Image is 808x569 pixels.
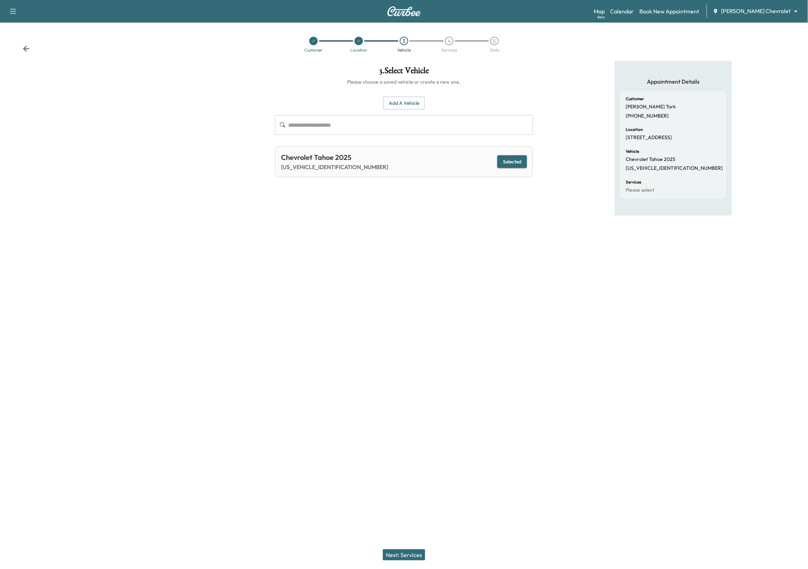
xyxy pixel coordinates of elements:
p: Chevrolet Tahoe 2025 [626,156,676,163]
a: Calendar [610,7,634,16]
button: Next: Services [383,549,425,561]
h6: Services [626,180,642,184]
p: [PERSON_NAME] Tork [626,104,676,110]
div: Customer [305,48,323,52]
div: Vehicle [397,48,411,52]
img: Curbee Logo [387,6,421,16]
p: [US_VEHICLE_IDENTIFICATION_NUMBER] [626,165,723,172]
h6: Location [626,127,643,132]
h6: Customer [626,97,644,101]
h5: Appointment Details [620,78,726,85]
div: Back [23,45,30,52]
a: MapBeta [594,7,605,16]
p: Please select [626,187,655,193]
p: [STREET_ADDRESS] [626,134,672,141]
div: 4 [445,37,453,45]
div: Date [490,48,499,52]
div: Location [350,48,367,52]
div: Services [441,48,457,52]
h6: Vehicle [626,149,639,154]
h1: 3 . Select Vehicle [275,66,533,78]
p: [PHONE_NUMBER] [626,113,669,119]
button: Selected [497,155,527,168]
div: Beta [597,14,605,20]
button: Add a Vehicle [383,97,425,110]
div: Chevrolet Tahoe 2025 [281,152,388,163]
span: [PERSON_NAME] Chevrolet [721,7,791,15]
a: Book New Appointment [640,7,699,16]
div: 5 [490,37,499,45]
h6: Please choose a saved vehicle or create a new one. [275,78,533,85]
div: 3 [400,37,408,45]
p: [US_VEHICLE_IDENTIFICATION_NUMBER] [281,163,388,171]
